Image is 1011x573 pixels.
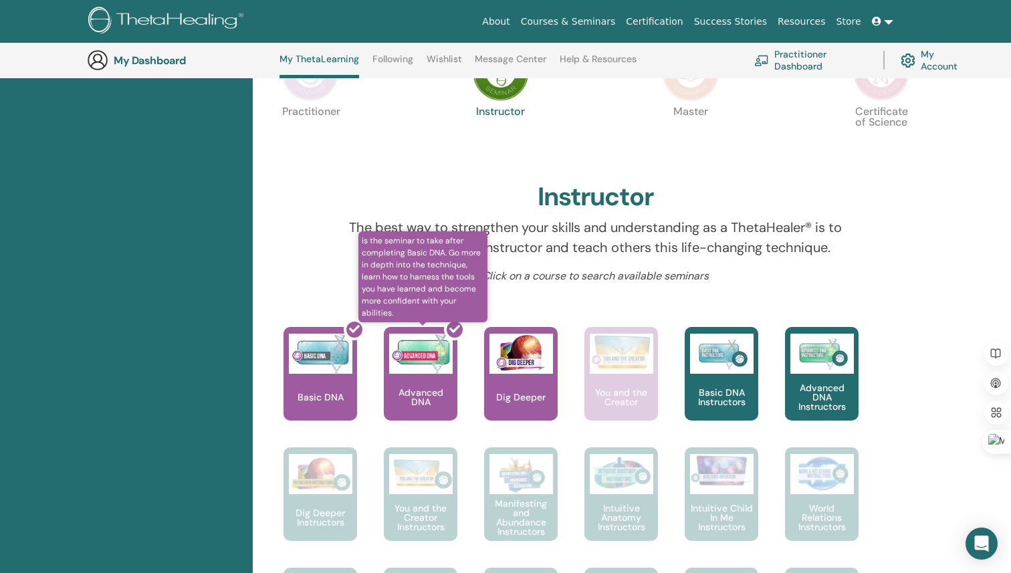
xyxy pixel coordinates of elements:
[289,334,352,374] img: Basic DNA
[473,106,529,162] p: Instructor
[389,334,453,374] img: Advanced DNA
[384,503,457,532] p: You and the Creator Instructors
[516,9,621,34] a: Courses & Seminars
[685,447,758,568] a: Intuitive Child In Me Instructors Intuitive Child In Me Instructors
[384,327,457,447] a: is the seminar to take after completing Basic DNA. Go more in depth into the technique, learn how...
[785,447,859,568] a: World Relations Instructors World Relations Instructors
[282,106,338,162] p: Practitioner
[790,454,854,494] img: World Relations Instructors
[384,388,457,407] p: Advanced DNA
[590,334,653,370] img: You and the Creator
[87,49,108,71] img: generic-user-icon.jpg
[284,508,357,527] p: Dig Deeper Instructors
[590,454,653,494] img: Intuitive Anatomy Instructors
[284,447,357,568] a: Dig Deeper Instructors Dig Deeper Instructors
[754,55,769,66] img: chalkboard-teacher.svg
[785,503,859,532] p: World Relations Instructors
[389,454,453,494] img: You and the Creator Instructors
[477,9,515,34] a: About
[690,334,754,374] img: Basic DNA Instructors
[584,503,658,532] p: Intuitive Anatomy Instructors
[491,392,551,402] p: Dig Deeper
[901,50,915,71] img: cog.svg
[685,503,758,532] p: Intuitive Child In Me Instructors
[685,388,758,407] p: Basic DNA Instructors
[772,9,831,34] a: Resources
[621,9,688,34] a: Certification
[690,454,754,487] img: Intuitive Child In Me Instructors
[489,454,553,494] img: Manifesting and Abundance Instructors
[785,383,859,411] p: Advanced DNA Instructors
[279,53,359,78] a: My ThetaLearning
[332,217,860,257] p: The best way to strengthen your skills and understanding as a ThetaHealer® is to become a Certifi...
[372,53,413,75] a: Following
[754,45,867,75] a: Practitioner Dashboard
[484,499,558,536] p: Manifesting and Abundance Instructors
[484,327,558,447] a: Dig Deeper Dig Deeper
[289,454,352,494] img: Dig Deeper Instructors
[484,447,558,568] a: Manifesting and Abundance Instructors Manifesting and Abundance Instructors
[560,53,637,75] a: Help & Resources
[538,182,655,213] h2: Instructor
[689,9,772,34] a: Success Stories
[114,54,247,67] h3: My Dashboard
[663,106,719,162] p: Master
[584,327,658,447] a: You and the Creator You and the Creator
[332,268,860,284] p: Click on a course to search available seminars
[88,7,248,37] img: logo.png
[831,9,867,34] a: Store
[489,334,553,374] img: Dig Deeper
[358,231,487,322] span: is the seminar to take after completing Basic DNA. Go more in depth into the technique, learn how...
[584,447,658,568] a: Intuitive Anatomy Instructors Intuitive Anatomy Instructors
[853,106,909,162] p: Certificate of Science
[685,327,758,447] a: Basic DNA Instructors Basic DNA Instructors
[966,528,998,560] div: Open Intercom Messenger
[427,53,462,75] a: Wishlist
[384,447,457,568] a: You and the Creator Instructors You and the Creator Instructors
[785,327,859,447] a: Advanced DNA Instructors Advanced DNA Instructors
[584,388,658,407] p: You and the Creator
[790,334,854,374] img: Advanced DNA Instructors
[901,45,968,75] a: My Account
[475,53,546,75] a: Message Center
[284,327,357,447] a: Basic DNA Basic DNA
